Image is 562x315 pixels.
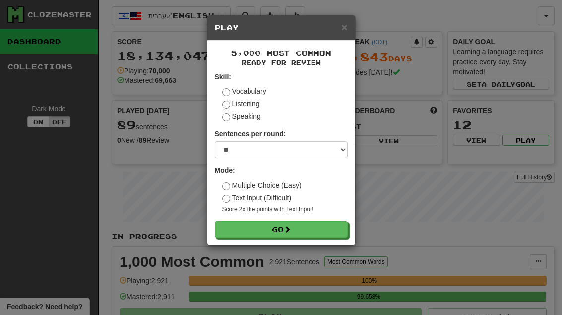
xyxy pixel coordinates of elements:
[222,180,302,190] label: Multiple Choice (Easy)
[215,73,231,80] strong: Skill:
[222,111,261,121] label: Speaking
[222,99,260,109] label: Listening
[215,221,348,238] button: Go
[222,205,348,214] small: Score 2x the points with Text Input !
[222,86,266,96] label: Vocabulary
[222,113,230,121] input: Speaking
[222,195,230,203] input: Text Input (Difficult)
[215,58,348,67] small: Ready for Review
[215,23,348,33] h5: Play
[215,129,286,139] label: Sentences per round:
[231,49,331,57] span: 5,000 Most Common
[222,88,230,96] input: Vocabulary
[222,101,230,109] input: Listening
[222,182,230,190] input: Multiple Choice (Easy)
[341,22,347,32] button: Close
[222,193,292,203] label: Text Input (Difficult)
[215,166,235,174] strong: Mode:
[341,21,347,33] span: ×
